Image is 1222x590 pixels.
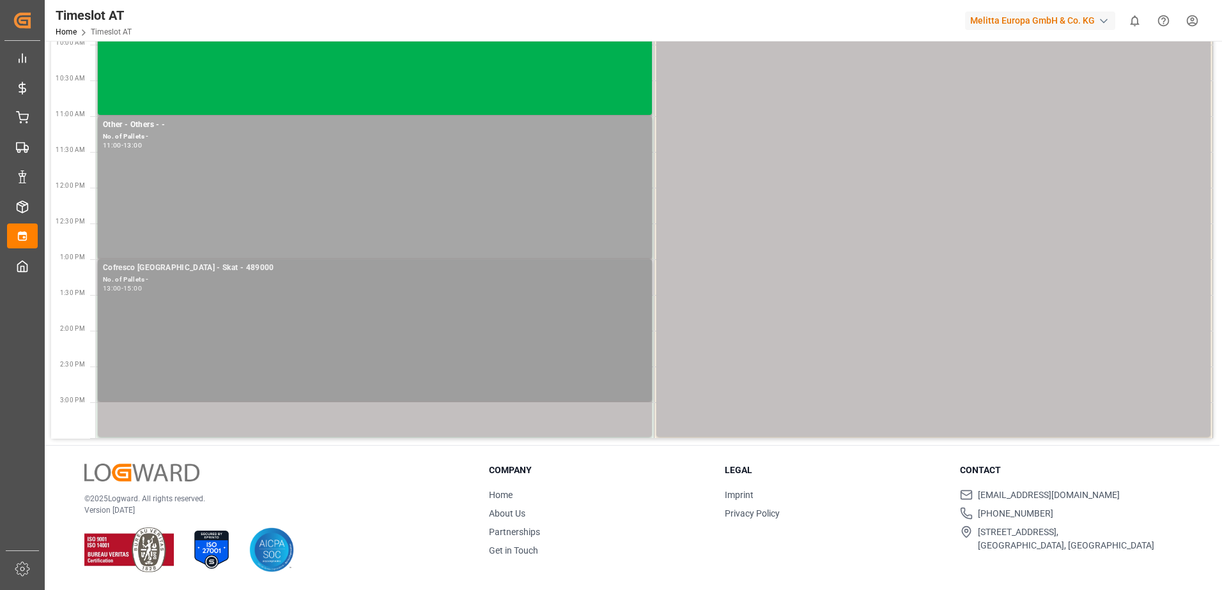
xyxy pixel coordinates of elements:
[84,527,174,572] img: ISO 9001 & ISO 14001 Certification
[489,508,525,518] a: About Us
[103,285,121,291] div: 13:00
[489,490,513,500] a: Home
[489,527,540,537] a: Partnerships
[978,488,1120,502] span: [EMAIL_ADDRESS][DOMAIN_NAME]
[103,142,121,148] div: 11:00
[103,262,647,275] div: Cofresco [GEOGRAPHIC_DATA] - Skat - 489000
[249,527,294,572] img: AICPA SOC
[965,8,1120,33] button: Melitta Europa GmbH & Co. KG
[56,110,85,117] span: 11:00 AM
[56,182,85,189] span: 12:00 PM
[725,464,945,477] h3: Legal
[725,508,780,518] a: Privacy Policy
[489,464,709,477] h3: Company
[978,507,1053,520] span: [PHONE_NUMBER]
[56,39,85,46] span: 10:00 AM
[121,142,123,148] div: -
[60,289,85,296] span: 1:30 PM
[965,11,1115,30] div: Melitta Europa GmbH & Co. KG
[960,464,1180,477] h3: Contact
[121,285,123,291] div: -
[56,218,85,225] span: 12:30 PM
[84,464,199,482] img: Logward Logo
[60,361,85,368] span: 2:30 PM
[56,146,85,153] span: 11:30 AM
[978,526,1154,552] span: [STREET_ADDRESS], [GEOGRAPHIC_DATA], [GEOGRAPHIC_DATA]
[1120,6,1149,35] button: show 0 new notifications
[84,504,457,516] p: Version [DATE]
[60,325,85,332] span: 2:00 PM
[56,6,132,25] div: Timeslot AT
[56,75,85,82] span: 10:30 AM
[489,545,538,556] a: Get in Touch
[725,490,754,500] a: Imprint
[123,285,142,291] div: 15:00
[103,119,647,132] div: Other - Others - -
[103,132,647,142] div: No. of Pallets -
[56,27,77,36] a: Home
[123,142,142,148] div: 13:00
[60,253,85,261] span: 1:00 PM
[189,527,234,572] img: ISO 27001 Certification
[103,275,647,285] div: No. of Pallets -
[84,493,457,504] p: © 2025 Logward. All rights reserved.
[1149,6,1178,35] button: Help Center
[60,397,85,404] span: 3:00 PM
